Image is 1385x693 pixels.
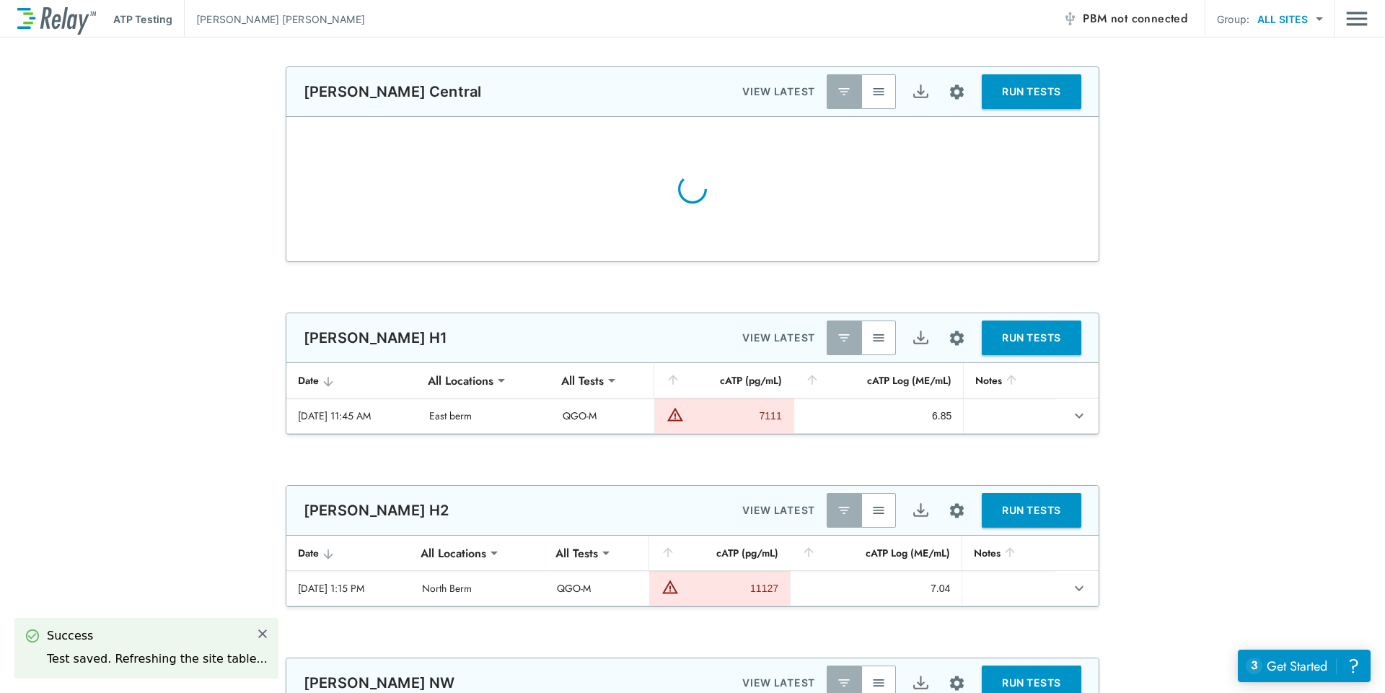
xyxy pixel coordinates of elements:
img: View All [871,84,886,99]
th: Date [286,536,410,571]
table: sticky table [286,536,1099,606]
div: 7.04 [802,581,950,596]
p: [PERSON_NAME] NW [304,674,454,692]
div: cATP (pg/mL) [666,372,782,389]
div: 7111 [687,409,782,423]
button: expand row [1067,576,1091,601]
div: Success [47,627,268,645]
button: Export [903,493,938,528]
button: PBM not connected [1057,4,1193,33]
p: ATP Testing [113,12,172,27]
iframe: Resource center [1238,650,1371,682]
div: [DATE] 11:45 AM [298,409,406,423]
p: Group: [1217,12,1249,27]
td: North Berm [410,571,545,606]
img: View All [871,503,886,518]
img: Success [25,629,40,643]
img: View All [871,331,886,345]
img: Latest [837,676,851,690]
button: Main menu [1346,5,1368,32]
div: cATP (pg/mL) [661,544,778,562]
div: Notes [974,544,1043,562]
div: Notes [975,372,1043,389]
button: Export [903,74,938,109]
img: Close Icon [256,627,269,640]
img: Settings Icon [948,674,966,692]
div: 11127 [682,581,778,596]
div: All Tests [551,366,614,395]
button: expand row [1067,404,1091,428]
p: [PERSON_NAME] [PERSON_NAME] [196,12,365,27]
img: Latest [837,84,851,99]
p: [PERSON_NAME] Central [304,83,481,100]
table: sticky table [286,363,1099,434]
img: Settings Icon [948,83,966,101]
img: Export Icon [912,674,930,692]
button: Export [903,321,938,355]
button: RUN TESTS [982,74,1081,109]
p: VIEW LATEST [742,502,815,519]
div: [DATE] 1:15 PM [298,581,399,596]
p: VIEW LATEST [742,329,815,346]
button: Site setup [938,73,976,111]
th: Date [286,363,418,398]
td: QGO-M [551,398,654,433]
img: Latest [837,503,851,518]
div: All Locations [418,366,504,395]
img: LuminUltra Relay [17,4,96,35]
img: Export Icon [912,83,930,101]
p: VIEW LATEST [742,83,815,100]
div: All Tests [545,539,608,567]
span: not connected [1111,10,1187,27]
img: Settings Icon [948,329,966,347]
img: Export Icon [912,329,930,347]
div: 6.85 [806,409,952,423]
img: Warning [667,406,684,423]
span: PBM [1083,9,1187,29]
img: Warning [661,578,679,596]
button: Site setup [938,492,976,530]
div: Test saved. Refreshing the site table... [47,650,268,668]
button: Site setup [938,319,976,357]
img: Export Icon [912,502,930,520]
button: RUN TESTS [982,493,1081,528]
td: East berm [418,398,551,433]
td: QGO-M [545,571,649,606]
img: Offline Icon [1063,12,1077,26]
img: Drawer Icon [1346,5,1368,32]
img: View All [871,676,886,690]
p: [PERSON_NAME] H1 [304,329,447,346]
button: RUN TESTS [982,321,1081,355]
div: cATP Log (ME/mL) [805,372,952,389]
img: Latest [837,331,851,345]
p: [PERSON_NAME] H2 [304,502,449,519]
div: cATP Log (ME/mL) [801,544,950,562]
img: Settings Icon [948,502,966,520]
p: VIEW LATEST [742,674,815,692]
div: All Locations [410,539,496,567]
